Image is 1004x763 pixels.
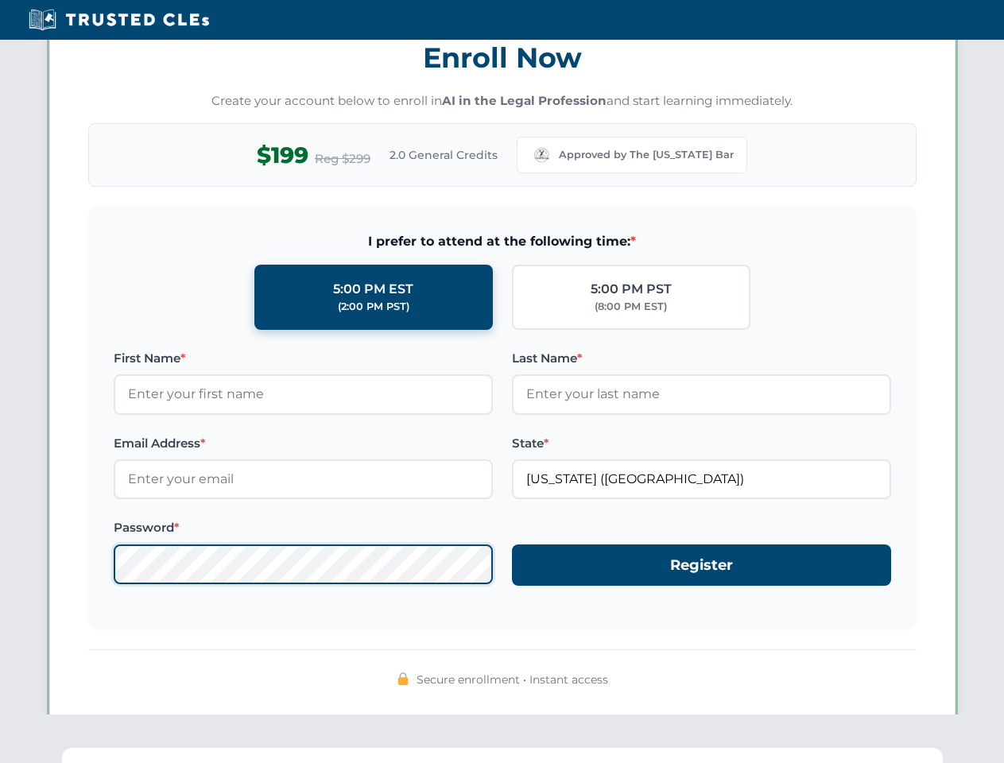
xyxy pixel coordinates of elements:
button: Register [512,544,891,587]
label: State [512,434,891,453]
div: 5:00 PM PST [591,279,672,300]
img: Trusted CLEs [24,8,214,32]
input: Enter your first name [114,374,493,414]
div: (2:00 PM PST) [338,299,409,315]
input: Enter your email [114,459,493,499]
p: Create your account below to enroll in and start learning immediately. [88,92,917,110]
label: Last Name [512,349,891,368]
img: 🔒 [397,672,409,685]
input: Enter your last name [512,374,891,414]
div: 5:00 PM EST [333,279,413,300]
span: $199 [257,137,308,173]
span: 2.0 General Credits [390,146,498,164]
span: Secure enrollment • Instant access [417,671,608,688]
span: Reg $299 [315,149,370,168]
strong: AI in the Legal Profession [442,93,607,108]
span: I prefer to attend at the following time: [114,231,891,252]
label: Email Address [114,434,493,453]
label: First Name [114,349,493,368]
div: (8:00 PM EST) [595,299,667,315]
img: Missouri Bar [530,144,552,166]
input: Missouri (MO) [512,459,891,499]
label: Password [114,518,493,537]
span: Approved by The [US_STATE] Bar [559,147,734,163]
h3: Enroll Now [88,33,917,83]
